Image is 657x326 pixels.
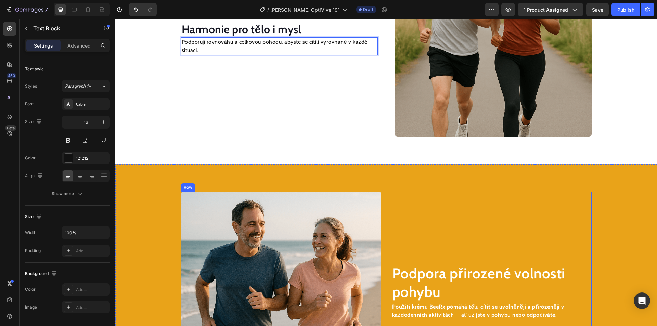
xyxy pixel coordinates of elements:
[25,269,58,278] div: Background
[65,83,91,89] span: Paragraph 1*
[276,244,476,283] h2: Podpora přirozené volnosti pohybu
[25,83,37,89] div: Styles
[518,3,583,16] button: 1 product assigned
[25,286,36,292] div: Color
[115,19,657,326] iframe: Design area
[586,3,609,16] button: Save
[129,3,157,16] div: Undo/Redo
[25,212,43,221] div: Size
[634,292,650,309] div: Open Intercom Messenger
[524,6,568,13] span: 1 product assigned
[34,42,53,49] p: Settings
[25,187,110,200] button: Show more
[76,101,108,107] div: Cabin
[67,165,78,171] div: Row
[76,304,108,311] div: Add...
[25,101,34,107] div: Font
[25,304,37,310] div: Image
[25,171,44,181] div: Align
[25,230,36,236] div: Width
[45,5,48,14] p: 7
[25,117,43,127] div: Size
[33,24,91,32] p: Text Block
[592,7,603,13] span: Save
[62,80,110,92] button: Paragraph 1*
[25,155,36,161] div: Color
[7,73,16,78] div: 450
[277,284,449,299] strong: Použití krému BeeRx pomáhá tělu cítit se uvolněněji a přirozeněji v každodenních aktivitách — ať ...
[25,248,41,254] div: Padding
[267,6,269,13] span: /
[52,190,83,197] div: Show more
[76,287,108,293] div: Add...
[67,42,91,49] p: Advanced
[617,6,634,13] div: Publish
[76,248,108,254] div: Add...
[3,3,51,16] button: 7
[76,155,108,161] div: 121212
[62,226,109,239] input: Auto
[5,125,16,131] div: Beta
[270,6,340,13] span: [PERSON_NAME] OptiVive 191
[611,3,640,16] button: Publish
[363,6,373,13] span: Draft
[25,66,44,72] div: Text style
